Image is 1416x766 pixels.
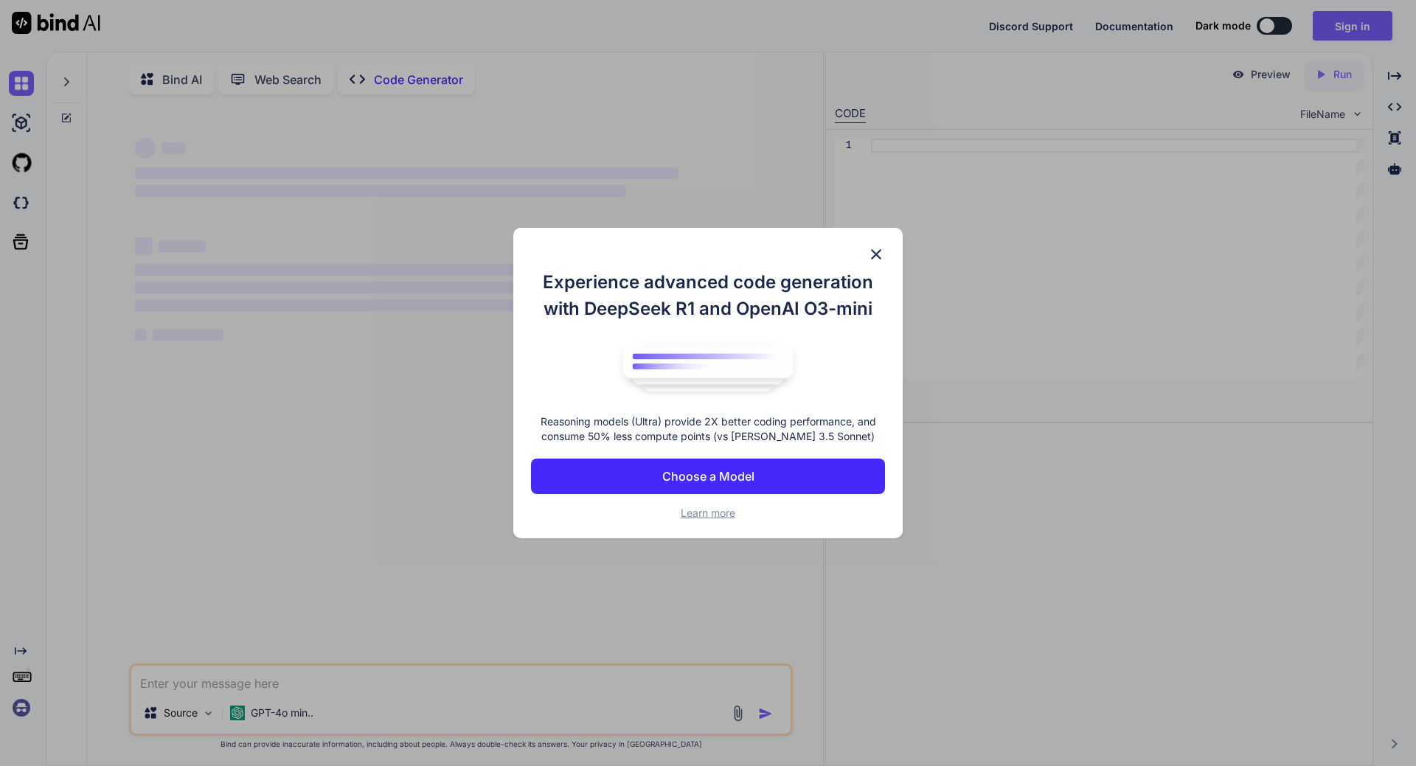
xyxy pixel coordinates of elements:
p: Choose a Model [662,467,754,485]
img: close [867,246,885,263]
button: Choose a Model [531,459,885,494]
img: bind logo [612,337,804,400]
h1: Experience advanced code generation with DeepSeek R1 and OpenAI O3-mini [531,269,885,322]
p: Reasoning models (Ultra) provide 2X better coding performance, and consume 50% less compute point... [531,414,885,444]
span: Learn more [681,506,735,519]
